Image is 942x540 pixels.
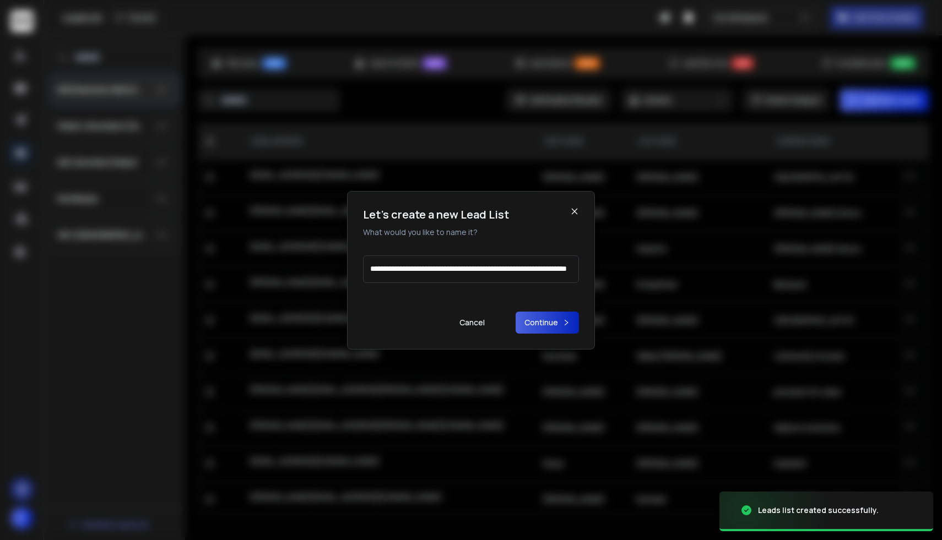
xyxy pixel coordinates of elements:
h1: Let's create a new Lead List [363,207,509,222]
div: Leads list created successfully. [758,505,879,516]
button: Cancel [451,312,494,334]
p: What would you like to name it? [363,227,509,238]
button: Continue [516,312,579,334]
